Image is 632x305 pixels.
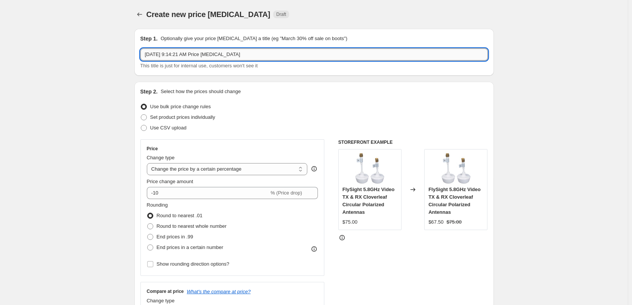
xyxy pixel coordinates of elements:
span: Show rounding direction options? [157,261,229,267]
span: Set product prices individually [150,114,215,120]
img: 999703_80x.jpg [355,153,385,184]
span: Create new price [MEDICAL_DATA] [146,10,271,19]
span: Rounding [147,202,168,208]
div: $75.00 [342,218,358,226]
span: Round to nearest whole number [157,223,227,229]
h3: Compare at price [147,288,184,294]
p: Select how the prices should change [160,88,241,95]
h3: Price [147,146,158,152]
img: 999703_80x.jpg [441,153,471,184]
span: FlySight 5.8GHz Video TX & RX Cloverleaf Circular Polarized Antennas [342,187,395,215]
span: Change type [147,298,175,303]
h6: STOREFRONT EXAMPLE [338,139,488,145]
span: Use CSV upload [150,125,187,131]
span: Round to nearest .01 [157,213,202,218]
input: 30% off holiday sale [140,48,488,61]
h2: Step 2. [140,88,158,95]
button: What's the compare at price? [187,289,251,294]
span: End prices in .99 [157,234,193,240]
button: Price change jobs [134,9,145,20]
div: $67.50 [428,218,444,226]
span: % (Price drop) [271,190,302,196]
input: -15 [147,187,269,199]
span: Change type [147,155,175,160]
span: Draft [276,11,286,17]
p: Optionally give your price [MEDICAL_DATA] a title (eg "March 30% off sale on boots") [160,35,347,42]
h2: Step 1. [140,35,158,42]
span: Price change amount [147,179,193,184]
div: help [310,165,318,173]
span: End prices in a certain number [157,244,223,250]
strike: $75.00 [447,218,462,226]
span: FlySight 5.8GHz Video TX & RX Cloverleaf Circular Polarized Antennas [428,187,481,215]
span: This title is just for internal use, customers won't see it [140,63,258,68]
span: Use bulk price change rules [150,104,211,109]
